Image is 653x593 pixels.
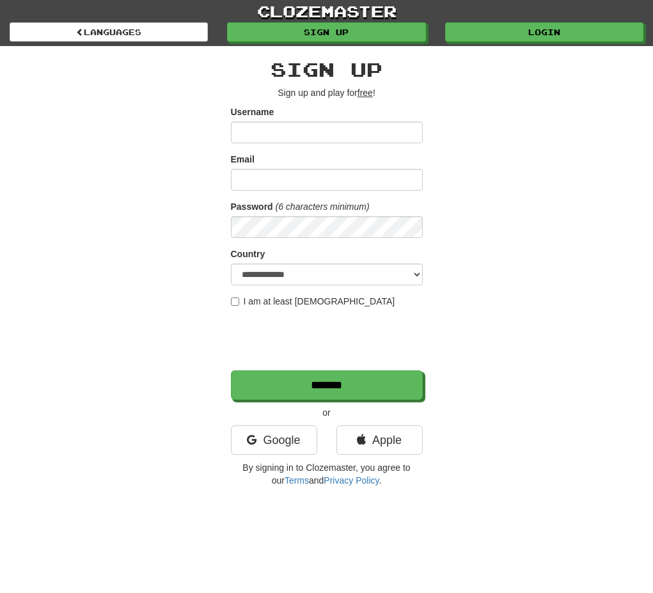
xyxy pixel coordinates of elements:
p: or [231,406,423,419]
a: Login [445,22,643,42]
a: Terms [285,475,309,486]
u: free [358,88,373,98]
input: I am at least [DEMOGRAPHIC_DATA] [231,297,239,306]
label: Username [231,106,274,118]
a: Google [231,425,317,455]
p: Sign up and play for ! [231,86,423,99]
p: By signing in to Clozemaster, you agree to our and . [231,461,423,487]
label: Country [231,248,265,260]
a: Sign up [227,22,425,42]
label: Email [231,153,255,166]
a: Privacy Policy [324,475,379,486]
label: Password [231,200,273,213]
a: Apple [336,425,423,455]
iframe: reCAPTCHA [231,314,425,364]
label: I am at least [DEMOGRAPHIC_DATA] [231,295,395,308]
a: Languages [10,22,208,42]
h2: Sign up [231,59,423,80]
em: (6 characters minimum) [276,202,370,212]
